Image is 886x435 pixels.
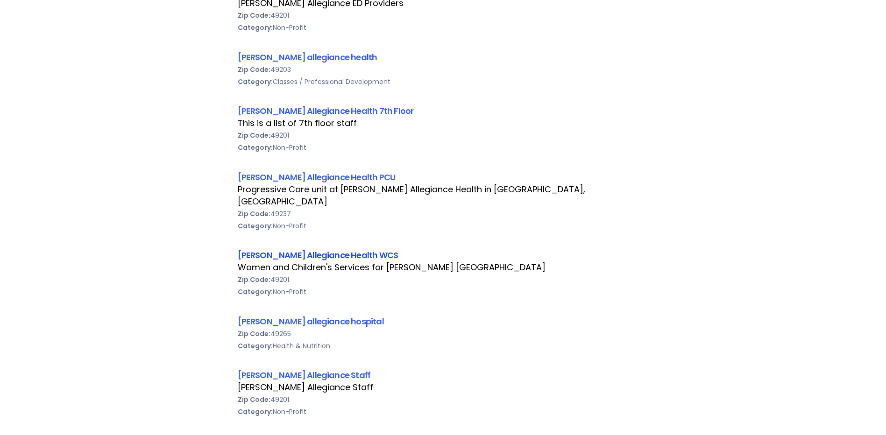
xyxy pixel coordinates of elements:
b: Zip Code: [238,329,270,338]
div: This is a list of 7th floor staff [238,117,649,129]
div: [PERSON_NAME] allegiance health [238,51,649,63]
b: Category: [238,407,273,416]
div: 49237 [238,208,649,220]
a: [PERSON_NAME] allegiance health [238,51,377,63]
div: Non-Profit [238,286,649,298]
a: [PERSON_NAME] Allegiance Staff [238,369,371,381]
b: Category: [238,143,273,152]
b: Category: [238,287,273,296]
div: 49201 [238,129,649,141]
div: Health & Nutrition [238,340,649,352]
b: Zip Code: [238,131,270,140]
a: [PERSON_NAME] Allegiance Health PCU [238,171,396,183]
div: [PERSON_NAME] Allegiance Staff [238,369,649,381]
div: Non-Profit [238,220,649,232]
b: Zip Code: [238,209,270,218]
div: Non-Profit [238,406,649,418]
div: [PERSON_NAME] Allegiance Health 7th Floor [238,105,649,117]
div: Women and Children's Services for [PERSON_NAME] [GEOGRAPHIC_DATA] [238,261,649,274]
div: Non-Profit [238,141,649,154]
div: 49201 [238,9,649,21]
b: Zip Code: [238,395,270,404]
div: 49201 [238,274,649,286]
div: 49265 [238,328,649,340]
b: Zip Code: [238,11,270,20]
div: Classes / Professional Development [238,76,649,88]
a: [PERSON_NAME] allegiance hospital [238,316,384,327]
div: [PERSON_NAME] Allegiance Health WCS [238,249,649,261]
a: [PERSON_NAME] Allegiance Health 7th Floor [238,105,414,117]
div: [PERSON_NAME] Allegiance Staff [238,381,649,393]
b: Zip Code: [238,275,270,284]
div: 49201 [238,393,649,406]
div: Progressive Care unit at [PERSON_NAME] Allegiance Health in [GEOGRAPHIC_DATA], [GEOGRAPHIC_DATA] [238,183,649,208]
div: 49203 [238,63,649,76]
div: Non-Profit [238,21,649,34]
b: Zip Code: [238,65,270,74]
a: [PERSON_NAME] Allegiance Health WCS [238,249,398,261]
b: Category: [238,221,273,231]
div: [PERSON_NAME] allegiance hospital [238,315,649,328]
b: Category: [238,23,273,32]
div: [PERSON_NAME] Allegiance Health PCU [238,171,649,183]
b: Category: [238,341,273,351]
b: Category: [238,77,273,86]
